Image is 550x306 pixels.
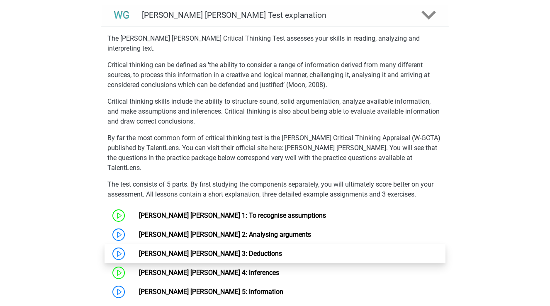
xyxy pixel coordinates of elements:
a: [PERSON_NAME] [PERSON_NAME] 4: Inferences [139,269,279,277]
a: [PERSON_NAME] [PERSON_NAME] 3: Deductions [139,250,282,257]
a: explanations [PERSON_NAME] [PERSON_NAME] Test explanation [97,4,453,27]
a: [PERSON_NAME] [PERSON_NAME] 5: Information [139,288,283,296]
h4: [PERSON_NAME] [PERSON_NAME] Test explanation [142,10,408,20]
a: [PERSON_NAME] [PERSON_NAME] 2: Analysing arguments [139,231,311,238]
p: Critical thinking skills include the ability to structure sound, solid argumentation, analyze ava... [107,97,443,126]
p: The [PERSON_NAME] [PERSON_NAME] Critical Thinking Test assesses your skills in reading, analyzing... [107,34,443,53]
p: By far the most common form of critical thinking test is the [PERSON_NAME] Critical Thinking Appr... [107,133,443,173]
img: watson glaser test explanations [111,5,132,26]
p: Critical thinking can be defined as 'the ability to consider a range of information derived from ... [107,60,443,90]
p: The test consists of 5 parts. By first studying the components separately, you will ultimately sc... [107,180,443,199]
a: [PERSON_NAME] [PERSON_NAME] 1: To recognise assumptions [139,211,326,219]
